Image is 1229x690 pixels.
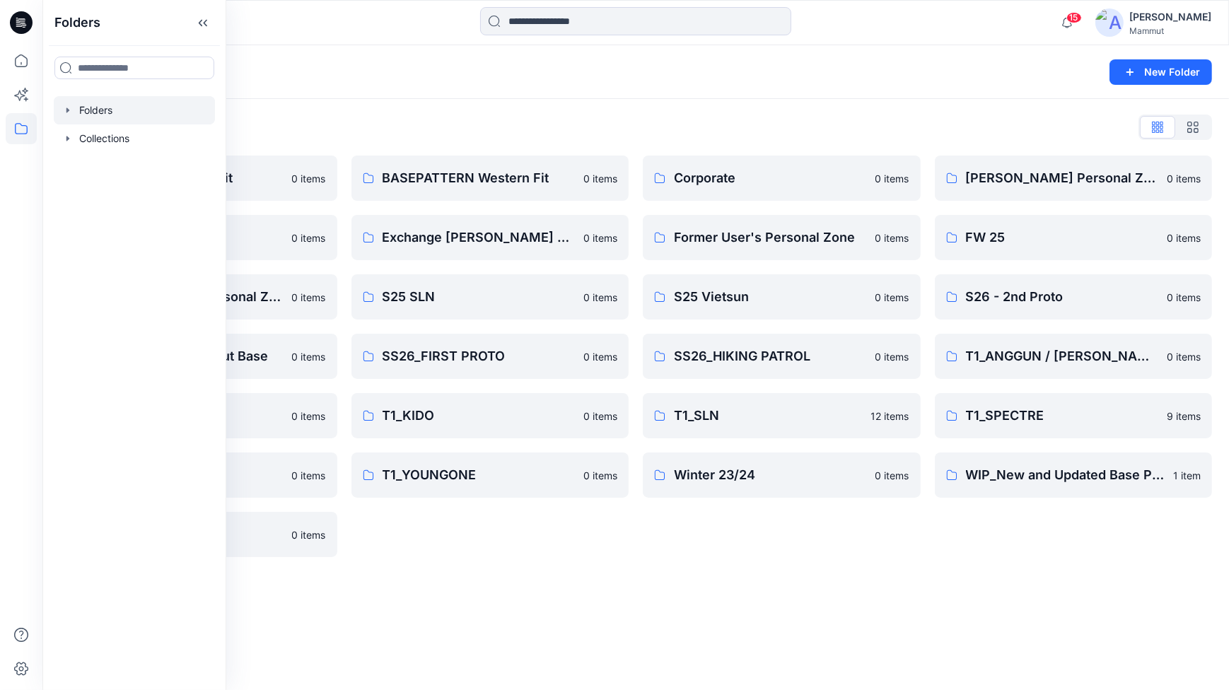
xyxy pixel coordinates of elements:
p: 0 items [1167,171,1201,186]
p: 0 items [292,409,326,423]
a: Exchange [PERSON_NAME] & [PERSON_NAME]0 items [351,215,629,260]
a: S25 Vietsun0 items [643,274,921,320]
p: Former User's Personal Zone [674,228,867,247]
a: [PERSON_NAME] Personal Zone0 items [935,156,1213,201]
p: 0 items [1167,230,1201,245]
p: 1 item [1173,468,1201,483]
p: 9 items [1167,409,1201,423]
img: avatar [1095,8,1124,37]
p: T1_ANGGUN / [PERSON_NAME] [966,346,1159,366]
p: FW 25 [966,228,1159,247]
span: 15 [1066,12,1082,23]
p: T1_SLN [674,406,863,426]
p: 0 items [292,468,326,483]
p: 0 items [875,171,909,186]
p: 0 items [875,230,909,245]
p: SS26_FIRST PROTO [383,346,576,366]
div: [PERSON_NAME] [1129,8,1211,25]
a: SS26_HIKING PATROL0 items [643,334,921,379]
a: Corporate0 items [643,156,921,201]
p: 0 items [583,349,617,364]
p: 0 items [1167,349,1201,364]
p: 0 items [875,468,909,483]
p: Corporate [674,168,867,188]
p: BASEPATTERN Western Fit [383,168,576,188]
a: Winter 23/240 items [643,452,921,498]
p: S25 Vietsun [674,287,867,307]
div: Mammut [1129,25,1211,36]
p: 0 items [292,349,326,364]
p: SS26_HIKING PATROL [674,346,867,366]
a: T1_SLN12 items [643,393,921,438]
p: 0 items [292,527,326,542]
p: WIP_New and Updated Base Pattern [966,465,1165,485]
a: S26 - 2nd Proto0 items [935,274,1213,320]
p: T1_KIDO [383,406,576,426]
p: S25 SLN [383,287,576,307]
p: [PERSON_NAME] Personal Zone [966,168,1159,188]
a: T1_YOUNGONE0 items [351,452,629,498]
p: 0 items [1167,290,1201,305]
p: 0 items [583,468,617,483]
p: 0 items [583,230,617,245]
p: 0 items [583,409,617,423]
a: WIP_New and Updated Base Pattern1 item [935,452,1213,498]
p: 0 items [583,290,617,305]
a: T1_KIDO0 items [351,393,629,438]
p: 0 items [292,230,326,245]
a: T1_SPECTRE9 items [935,393,1213,438]
p: T1_SPECTRE [966,406,1159,426]
p: 0 items [292,290,326,305]
p: S26 - 2nd Proto [966,287,1159,307]
p: Winter 23/24 [674,465,867,485]
p: Exchange [PERSON_NAME] & [PERSON_NAME] [383,228,576,247]
p: 0 items [875,290,909,305]
a: S25 SLN0 items [351,274,629,320]
a: BASEPATTERN Western Fit0 items [351,156,629,201]
a: T1_ANGGUN / [PERSON_NAME]0 items [935,334,1213,379]
p: 12 items [871,409,909,423]
p: 0 items [583,171,617,186]
button: New Folder [1109,59,1212,85]
a: FW 250 items [935,215,1213,260]
p: 0 items [292,171,326,186]
a: SS26_FIRST PROTO0 items [351,334,629,379]
p: 0 items [875,349,909,364]
a: Former User's Personal Zone0 items [643,215,921,260]
p: T1_YOUNGONE [383,465,576,485]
